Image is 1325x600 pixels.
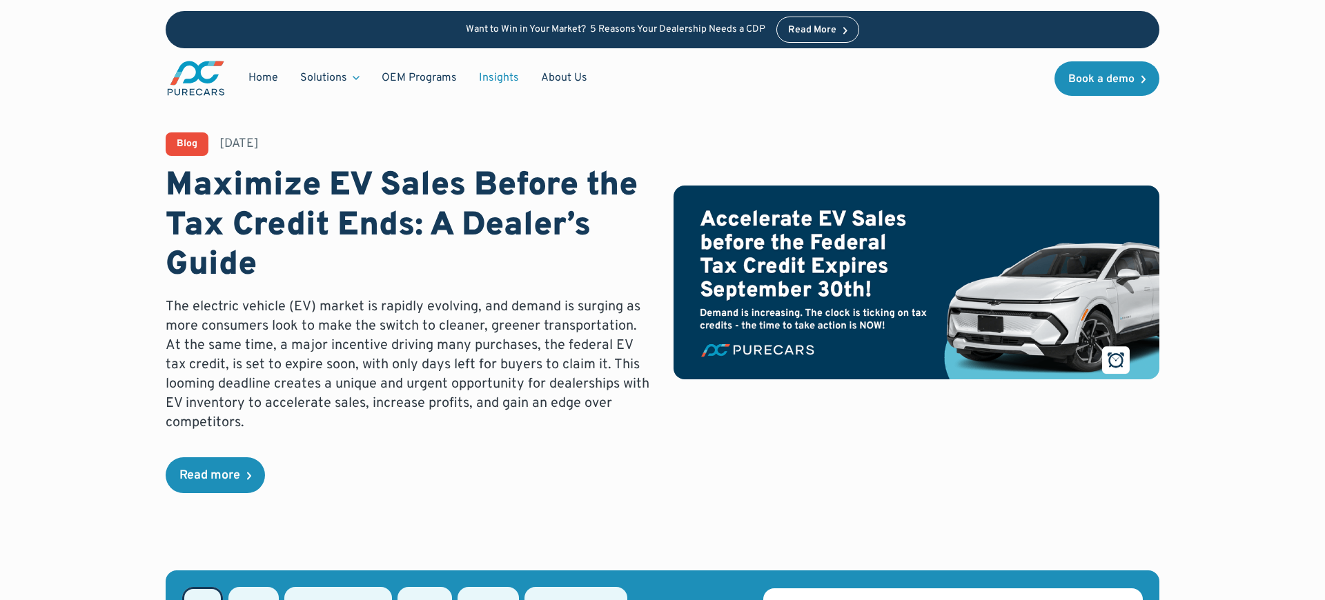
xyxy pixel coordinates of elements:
a: Read More [776,17,859,43]
a: About Us [530,65,598,91]
p: The electric vehicle (EV) market is rapidly evolving, and demand is surging as more consumers loo... [166,297,651,432]
a: Book a demo [1054,61,1159,96]
a: main [166,59,226,97]
a: OEM Programs [371,65,468,91]
div: Read More [788,26,836,35]
div: Read more [179,470,240,482]
p: Want to Win in Your Market? 5 Reasons Your Dealership Needs a CDP [466,24,765,36]
img: purecars logo [166,59,226,97]
a: Insights [468,65,530,91]
a: Home [237,65,289,91]
a: Read more [166,457,265,493]
div: Book a demo [1068,74,1135,85]
div: Solutions [300,70,347,86]
div: Blog [177,139,197,149]
h1: Maximize EV Sales Before the Tax Credit Ends: A Dealer’s Guide [166,167,651,286]
div: [DATE] [219,135,259,152]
